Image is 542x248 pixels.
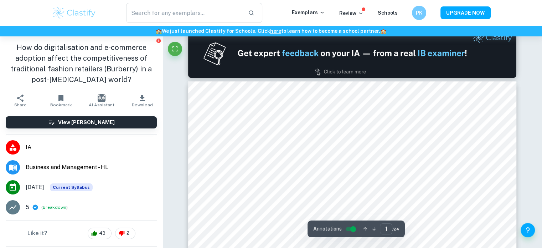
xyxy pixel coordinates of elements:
span: 2 [123,230,133,237]
button: Help and Feedback [521,223,535,237]
span: [DATE] [26,183,44,192]
span: ( ) [41,204,68,211]
img: Ad [188,29,517,78]
span: 🏫 [380,28,386,34]
a: here [270,28,281,34]
span: Annotations [313,225,342,233]
button: Bookmark [41,91,81,111]
h6: We just launched Clastify for Schools. Click to learn how to become a school partner. [1,27,541,35]
button: Fullscreen [168,42,182,56]
button: Breakdown [43,204,66,211]
a: Schools [378,10,398,16]
img: Clastify logo [52,6,97,20]
button: AI Assistant [81,91,122,111]
button: Download [122,91,162,111]
span: Download [132,102,153,107]
span: / 24 [392,226,399,232]
button: Report issue [156,38,161,43]
h6: Like it? [27,229,47,238]
span: Bookmark [50,102,72,107]
p: 5 [26,203,29,212]
span: IA [26,143,157,152]
div: 2 [115,228,135,239]
button: UPGRADE NOW [440,6,491,19]
div: 43 [88,228,112,239]
h6: View [PERSON_NAME] [58,118,115,126]
span: 43 [95,230,109,237]
span: AI Assistant [89,102,114,107]
h1: How do digitalisation and e-commerce adoption affect the competitiveness of traditional fashion r... [6,42,157,85]
span: Share [14,102,26,107]
img: AI Assistant [98,94,105,102]
button: View [PERSON_NAME] [6,116,157,128]
p: Exemplars [292,9,325,16]
span: Business and Management - HL [26,163,157,172]
div: This exemplar is based on the current syllabus. Feel free to refer to it for inspiration/ideas wh... [50,183,93,191]
button: PK [412,6,426,20]
span: 🏫 [156,28,162,34]
span: Current Syllabus [50,183,93,191]
p: Review [339,9,363,17]
input: Search for any exemplars... [126,3,243,23]
h6: PK [415,9,423,17]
